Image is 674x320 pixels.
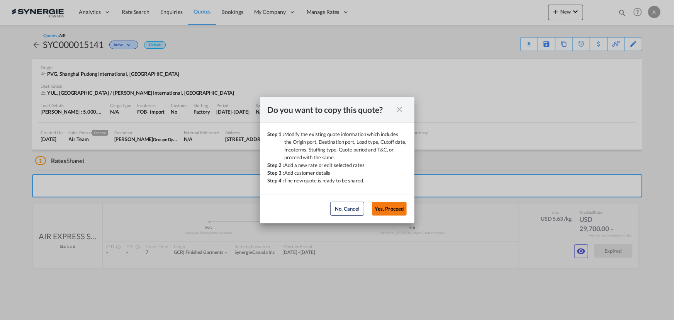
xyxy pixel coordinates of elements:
[330,202,364,216] button: No, Cancel
[285,161,365,169] div: Add a new rate or edit selected rates
[268,169,285,177] div: Step 3 :
[260,97,414,223] md-dialog: Step 1 : ...
[268,161,285,169] div: Step 2 :
[285,130,407,161] div: Modify the existing quote information which includes the Origin port, Destination port, Load type...
[268,177,285,184] div: Step 4 :
[268,130,285,161] div: Step 1 :
[285,169,331,177] div: Add customer details
[268,105,393,114] div: Do you want to copy this quote?
[395,105,404,114] md-icon: icon-close fg-AAA8AD cursor
[372,202,407,216] button: Yes, Proceed
[285,177,364,184] div: The new quote is ready to be shared.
